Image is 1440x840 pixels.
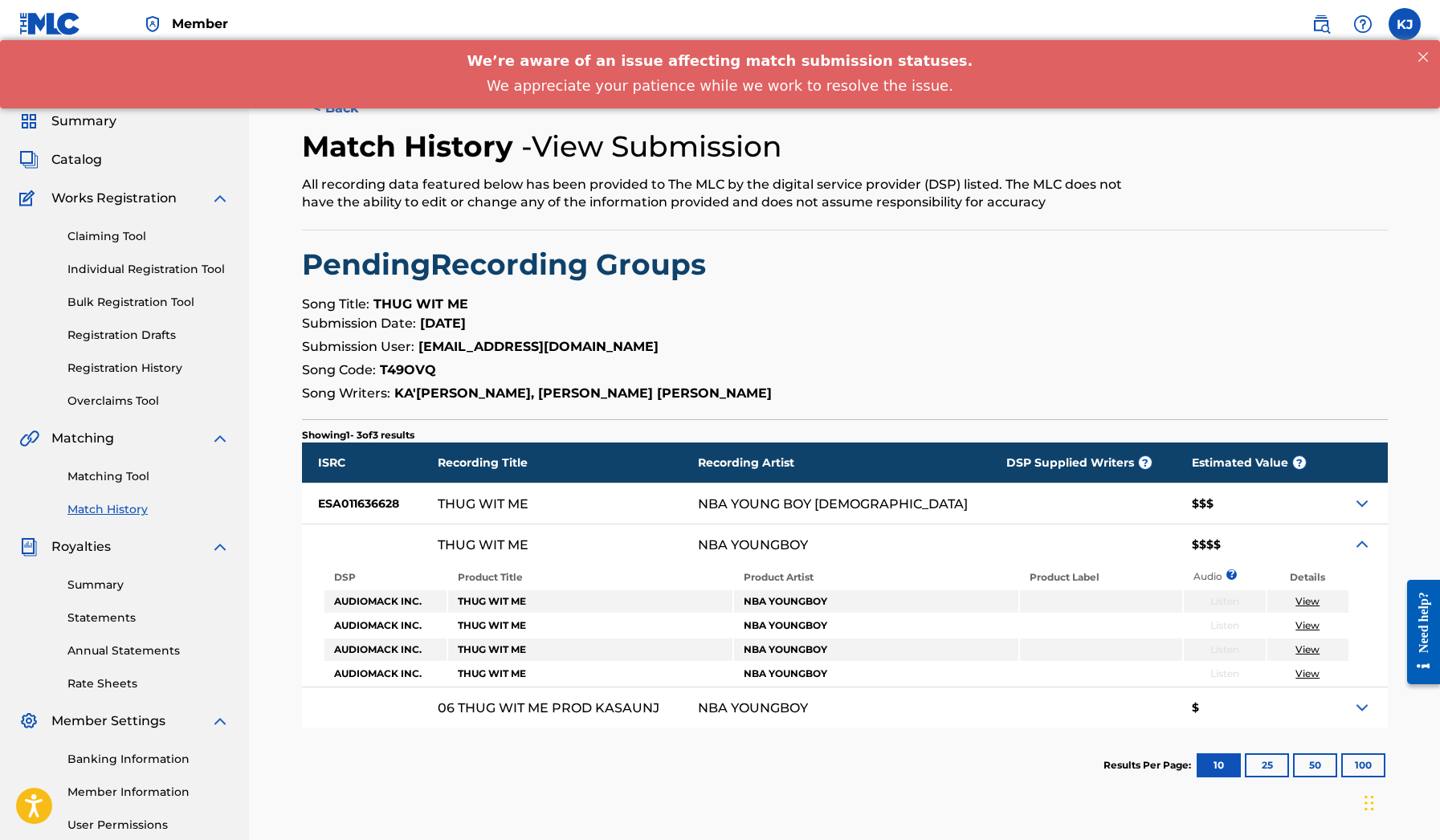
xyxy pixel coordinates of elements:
[1312,14,1331,34] img: search
[67,468,230,485] a: Matching Tool
[19,150,39,169] img: Catalog
[67,642,230,659] a: Annual Statements
[1295,667,1320,679] a: View
[1184,667,1265,681] p: Listen
[51,189,177,208] span: Works Registration
[1245,753,1289,777] button: 25
[1353,14,1373,34] img: help
[448,590,732,613] td: THUG WIT ME
[487,37,953,54] span: We appreciate your patience while we work to resolve the issue.
[67,327,230,344] a: Registration Drafts
[67,675,230,692] a: Rate Sheets
[67,261,230,278] a: Individual Registration Tool
[467,12,973,29] span: We’re aware of an issue affecting match submission statuses.
[19,112,39,131] img: Summary
[438,497,528,511] div: THUG WIT ME
[1103,758,1195,773] p: Results Per Page:
[51,537,111,557] span: Royalties
[51,112,116,131] span: Summary
[143,14,162,34] img: Top Rightsholder
[302,296,369,312] span: Song Title:
[19,189,40,208] img: Works Registration
[734,638,1018,661] td: NBA YOUNGBOY
[51,712,165,731] span: Member Settings
[1360,763,1440,840] div: Chat Widget
[438,442,698,483] div: Recording Title
[438,538,528,552] div: THUG WIT ME
[1006,442,1175,483] div: DSP Supplied Writers
[1231,569,1232,580] span: ?
[210,712,230,731] img: expand
[302,176,1138,211] div: All recording data featured below has been provided to The MLC by the digital service provider (D...
[302,362,376,377] span: Song Code:
[19,112,116,131] a: SummarySummary
[1293,753,1337,777] button: 50
[1295,595,1320,607] a: View
[1352,494,1372,513] img: Expand Icon
[420,316,466,331] strong: [DATE]
[1184,642,1265,657] p: Listen
[380,362,436,377] strong: T49OVQ
[19,12,81,35] img: MLC Logo
[1293,456,1306,469] span: ?
[698,497,968,511] div: NBA YOUNG BOY [DEMOGRAPHIC_DATA]
[521,128,782,165] h4: - View Submission
[734,614,1018,637] td: NBA YOUNGBOY
[302,247,1388,283] h2: Pending Recording Groups
[1352,535,1372,554] img: Expand Icon
[324,590,447,613] td: AUDIOMACK INC.
[302,442,438,483] div: ISRC
[324,663,447,685] td: AUDIOMACK INC.
[1341,753,1385,777] button: 100
[1184,569,1203,584] p: Audio
[51,429,114,448] span: Matching
[210,537,230,557] img: expand
[324,638,447,661] td: AUDIOMACK INC.
[1389,8,1421,40] div: User Menu
[448,566,732,589] th: Product Title
[302,385,390,401] span: Song Writers:
[210,189,230,208] img: expand
[67,360,230,377] a: Registration History
[1176,687,1329,728] div: $
[302,316,416,331] span: Submission Date:
[67,577,230,593] a: Summary
[19,712,39,731] img: Member Settings
[67,294,230,311] a: Bulk Registration Tool
[67,228,230,245] a: Claiming Tool
[1197,753,1241,777] button: 10
[302,483,438,524] div: ESA011636628
[67,610,230,626] a: Statements
[67,817,230,834] a: User Permissions
[1139,456,1152,469] span: ?
[1305,8,1337,40] a: Public Search
[448,663,732,685] td: THUG WIT ME
[302,339,414,354] span: Submission User:
[438,701,659,715] div: 06 THUG WIT ME PROD KASAUNJ
[1395,565,1440,698] iframe: Resource Center
[1176,524,1329,565] div: $$$$
[1365,779,1374,827] div: Drag
[734,590,1018,613] td: NBA YOUNGBOY
[1295,619,1320,631] a: View
[1352,698,1372,717] img: Expand Icon
[302,88,398,128] button: < Back
[698,442,1006,483] div: Recording Artist
[418,339,659,354] strong: [EMAIL_ADDRESS][DOMAIN_NAME]
[1267,566,1348,589] th: Details
[1184,594,1265,609] p: Listen
[19,429,39,448] img: Matching
[1020,566,1182,589] th: Product Label
[734,663,1018,685] td: NBA YOUNGBOY
[448,614,732,637] td: THUG WIT ME
[1184,618,1265,633] p: Listen
[698,701,808,715] div: NBA YOUNGBOY
[698,538,808,552] div: NBA YOUNGBOY
[19,150,102,169] a: CatalogCatalog
[394,385,772,401] strong: KA'[PERSON_NAME], [PERSON_NAME] [PERSON_NAME]
[1176,483,1329,524] div: $$$
[67,501,230,518] a: Match History
[1176,442,1329,483] div: Estimated Value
